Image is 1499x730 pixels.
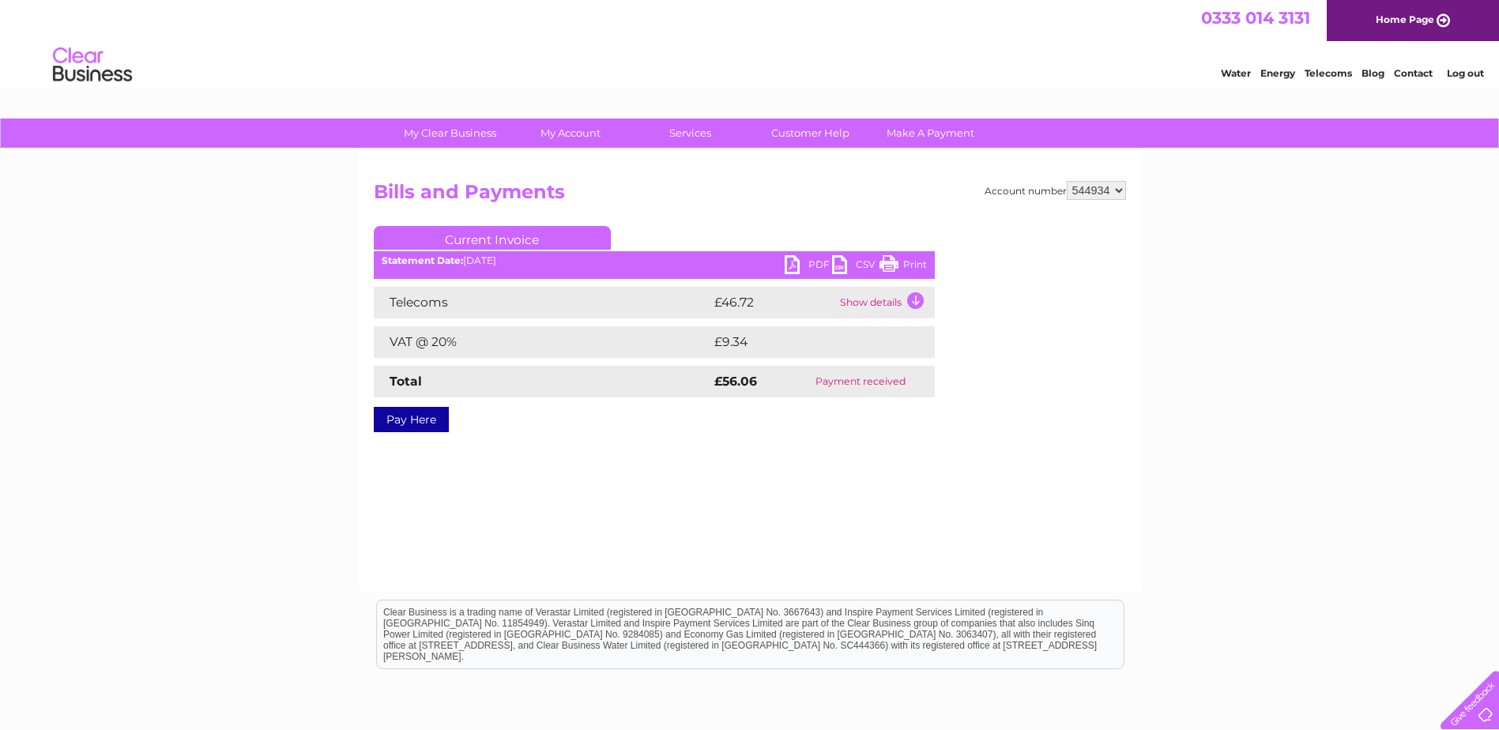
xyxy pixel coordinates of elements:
img: logo.png [52,41,133,89]
a: Customer Help [745,119,876,148]
a: Contact [1394,67,1433,79]
h2: Bills and Payments [374,181,1126,211]
a: 0333 014 3131 [1201,8,1310,28]
a: CSV [832,255,879,278]
strong: £56.06 [714,374,757,389]
a: Water [1221,67,1251,79]
a: Log out [1447,67,1484,79]
a: Telecoms [1305,67,1352,79]
td: £9.34 [710,326,898,358]
a: Services [625,119,755,148]
div: Clear Business is a trading name of Verastar Limited (registered in [GEOGRAPHIC_DATA] No. 3667643... [377,9,1124,77]
td: VAT @ 20% [374,326,710,358]
td: £46.72 [710,287,836,318]
a: My Clear Business [385,119,515,148]
a: Print [879,255,927,278]
td: Telecoms [374,287,710,318]
a: My Account [505,119,635,148]
a: Blog [1362,67,1384,79]
td: Show details [836,287,935,318]
a: Current Invoice [374,226,611,250]
a: PDF [785,255,832,278]
a: Make A Payment [865,119,996,148]
td: Payment received [786,366,934,397]
div: Account number [985,181,1126,200]
a: Pay Here [374,407,449,432]
a: Energy [1260,67,1295,79]
b: Statement Date: [382,254,463,266]
div: [DATE] [374,255,935,266]
strong: Total [390,374,422,389]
